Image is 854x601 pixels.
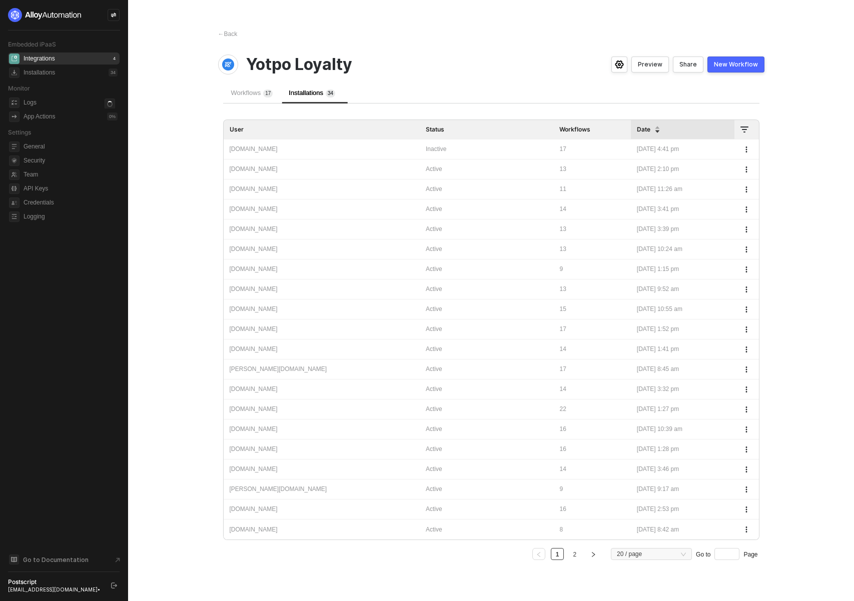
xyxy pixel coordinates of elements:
div: [DATE] 3:39 pm [637,224,728,234]
button: left [532,548,545,560]
div: [DOMAIN_NAME] [230,284,414,294]
div: [DATE] 8:42 am [637,525,728,534]
span: Date [637,125,650,133]
span: Active [426,245,442,252]
span: document-arrow [113,555,123,565]
div: [DOMAIN_NAME] [230,224,414,234]
span: Active [426,465,442,472]
span: Settings [8,128,31,136]
div: [DATE] 1:27 pm [637,404,728,414]
span: Active [426,485,442,492]
div: 9 [559,484,624,494]
span: api-key [9,183,20,194]
span: installations [9,67,20,78]
span: team [9,169,20,180]
div: Preview [638,60,662,68]
button: Preview [631,56,669,72]
div: 17 [559,324,624,334]
img: integration-icon [222,58,234,70]
span: Credentials [24,196,118,208]
div: [DATE] 3:46 pm [637,464,728,474]
span: Team [24,168,118,180]
span: Security [24,154,118,166]
div: [DATE] 9:52 am [637,284,728,294]
div: [DOMAIN_NAME] [230,164,414,174]
div: [DATE] 8:45 am [637,364,728,374]
span: 7 [268,90,271,96]
div: Go to Page [696,548,757,560]
div: 14 [559,384,624,394]
span: Active [426,285,442,292]
div: [DATE] 10:39 am [637,424,728,434]
div: Postscript [8,578,102,586]
div: 9 [559,264,624,274]
div: App Actions [24,112,55,121]
div: 14 [559,344,624,354]
span: ← [218,30,224,37]
div: 13 [559,284,624,294]
div: 17 [559,144,624,154]
div: 17 [559,364,624,374]
li: 1 [551,548,564,560]
div: [DOMAIN_NAME] [230,144,414,154]
th: Workflows [553,120,630,140]
div: [DOMAIN_NAME] [230,204,414,214]
button: New Workflow [707,56,764,72]
span: Active [426,425,442,432]
li: Next Page [585,548,601,560]
span: Active [426,405,442,412]
span: Active [426,165,442,172]
div: [DOMAIN_NAME] [230,504,414,514]
span: Workflows [231,89,273,96]
div: [DOMAIN_NAME] [230,264,414,274]
a: 2 [570,548,579,560]
div: 16 [559,504,624,514]
span: Active [426,505,442,512]
input: Page [714,548,739,560]
span: icon-settings [615,60,624,68]
div: [DOMAIN_NAME] [230,424,414,434]
span: icon-logs [9,97,20,108]
span: Active [426,225,442,232]
th: Status [420,120,554,140]
span: Active [426,185,442,192]
span: Active [426,445,442,452]
a: 1 [553,548,562,560]
span: security [9,155,20,166]
a: Knowledge Base [8,553,120,565]
span: right [590,551,596,557]
span: Go to Documentation [23,555,89,564]
span: credentials [9,197,20,208]
span: left [536,551,542,557]
div: Integrations [24,54,55,63]
div: [DATE] 10:24 am [637,244,728,254]
div: 34 [109,68,118,76]
span: Active [426,265,442,272]
li: 2 [568,548,581,560]
span: Active [426,305,442,312]
div: Page Size [611,548,692,564]
span: logout [111,582,117,588]
div: [DOMAIN_NAME] [230,244,414,254]
div: 4 [111,54,118,62]
span: icon-app-actions [9,111,20,122]
span: Monitor [8,84,30,92]
div: [DOMAIN_NAME] [230,444,414,454]
div: [EMAIL_ADDRESS][DOMAIN_NAME] • [8,586,102,593]
div: [DATE] 1:52 pm [637,324,728,334]
span: integrations [9,53,20,64]
span: Active [426,526,442,533]
div: Back [218,30,238,38]
div: 13 [559,244,624,254]
span: 1 [265,90,268,96]
span: Active [426,365,442,372]
span: documentation [9,554,19,564]
div: [DATE] 2:10 pm [637,164,728,174]
span: Yotpo Loyalty [246,55,352,74]
div: [DATE] 3:41 pm [637,204,728,214]
span: General [24,140,118,152]
span: Active [426,345,442,352]
button: right [587,548,600,560]
div: 13 [559,224,624,234]
div: [DOMAIN_NAME] [230,184,414,194]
